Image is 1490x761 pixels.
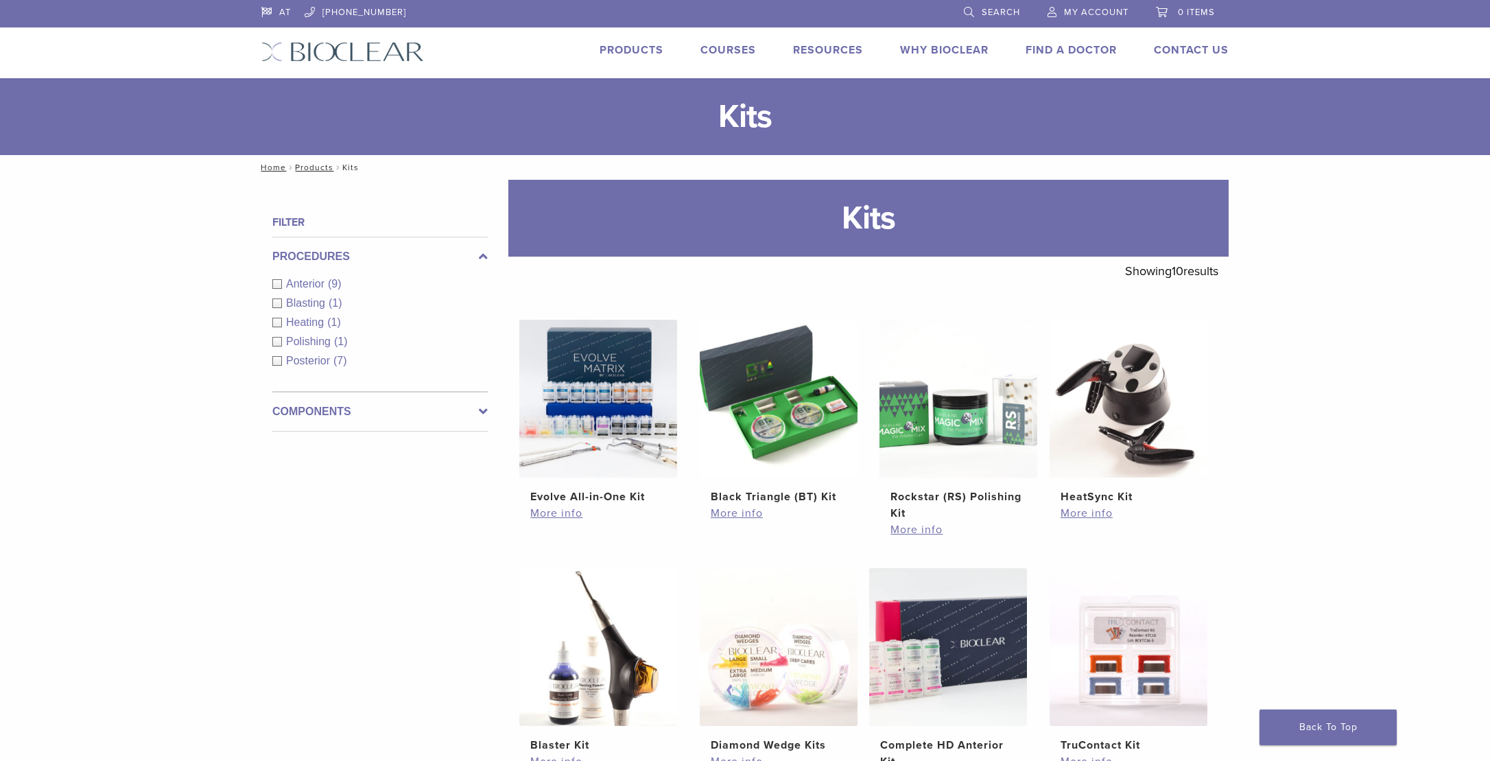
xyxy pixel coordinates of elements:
[699,320,859,505] a: Black Triangle (BT) KitBlack Triangle (BT) Kit
[1026,43,1117,57] a: Find A Doctor
[519,320,677,478] img: Evolve All-in-One Kit
[286,164,295,171] span: /
[295,163,333,172] a: Products
[508,180,1229,257] h1: Kits
[1049,320,1209,505] a: HeatSync KitHeatSync Kit
[333,164,342,171] span: /
[600,43,663,57] a: Products
[700,320,858,478] img: Black Triangle (BT) Kit
[1061,505,1196,522] a: More info
[519,568,677,726] img: Blaster Kit
[286,355,333,366] span: Posterior
[1049,568,1209,753] a: TruContact KitTruContact Kit
[1260,710,1397,745] a: Back To Top
[1061,737,1196,753] h2: TruContact Kit
[700,568,858,726] img: Diamond Wedge Kits
[890,522,1026,538] a: More info
[700,43,756,57] a: Courses
[272,403,488,420] label: Components
[530,489,666,505] h2: Evolve All-in-One Kit
[1064,7,1128,18] span: My Account
[1050,320,1207,478] img: HeatSync Kit
[251,155,1239,180] nav: Kits
[286,278,328,290] span: Anterior
[711,737,847,753] h2: Diamond Wedge Kits
[982,7,1020,18] span: Search
[329,297,342,309] span: (1)
[286,336,334,347] span: Polishing
[327,316,341,328] span: (1)
[793,43,863,57] a: Resources
[519,568,678,753] a: Blaster KitBlaster Kit
[286,316,327,328] span: Heating
[1050,568,1207,726] img: TruContact Kit
[1178,7,1215,18] span: 0 items
[519,320,678,505] a: Evolve All-in-One KitEvolve All-in-One Kit
[530,505,666,522] a: More info
[286,297,329,309] span: Blasting
[257,163,286,172] a: Home
[272,248,488,265] label: Procedures
[890,489,1026,522] h2: Rockstar (RS) Polishing Kit
[869,568,1027,726] img: Complete HD Anterior Kit
[711,505,847,522] a: More info
[711,489,847,505] h2: Black Triangle (BT) Kit
[333,355,347,366] span: (7)
[879,320,1039,522] a: Rockstar (RS) Polishing KitRockstar (RS) Polishing Kit
[334,336,348,347] span: (1)
[1061,489,1196,505] h2: HeatSync Kit
[530,737,666,753] h2: Blaster Kit
[1125,257,1218,285] p: Showing results
[1172,264,1183,279] span: 10
[879,320,1037,478] img: Rockstar (RS) Polishing Kit
[272,214,488,231] h4: Filter
[261,42,424,62] img: Bioclear
[1154,43,1229,57] a: Contact Us
[900,43,989,57] a: Why Bioclear
[699,568,859,753] a: Diamond Wedge KitsDiamond Wedge Kits
[328,278,342,290] span: (9)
